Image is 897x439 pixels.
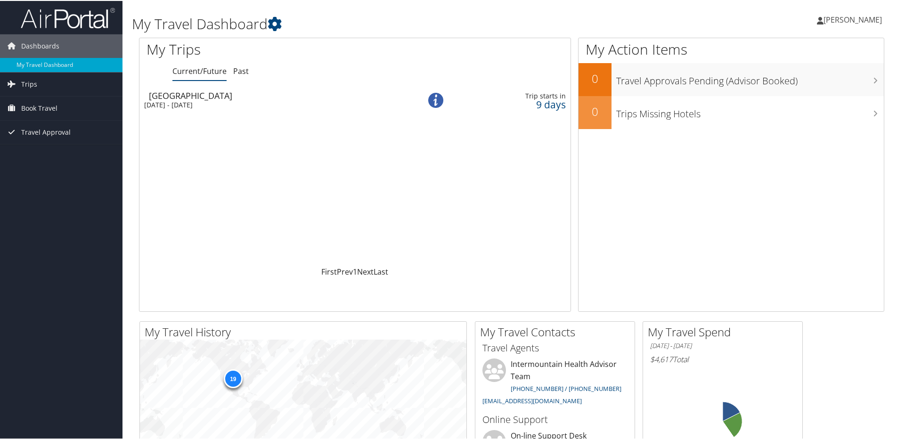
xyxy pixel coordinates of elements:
a: Current/Future [172,65,227,75]
a: Next [357,266,374,276]
li: Intermountain Health Advisor Team [478,358,632,408]
h2: 0 [579,70,612,86]
a: 1 [353,266,357,276]
h1: My Trips [147,39,384,58]
h6: Total [650,353,795,364]
span: Dashboards [21,33,59,57]
h2: My Travel Contacts [480,323,635,339]
span: Travel Approval [21,120,71,143]
a: [EMAIL_ADDRESS][DOMAIN_NAME] [482,396,582,404]
img: airportal-logo.png [21,6,115,28]
a: Prev [337,266,353,276]
div: [GEOGRAPHIC_DATA] [149,90,400,99]
h3: Travel Approvals Pending (Advisor Booked) [616,69,884,87]
a: [PERSON_NAME] [817,5,891,33]
span: $4,617 [650,353,673,364]
h1: My Travel Dashboard [132,13,638,33]
h2: 0 [579,103,612,119]
div: 9 days [472,99,565,108]
h2: My Travel Spend [648,323,802,339]
h3: Online Support [482,412,628,425]
h1: My Action Items [579,39,884,58]
h6: [DATE] - [DATE] [650,341,795,350]
div: [DATE] - [DATE] [144,100,395,108]
a: 0Travel Approvals Pending (Advisor Booked) [579,62,884,95]
span: Book Travel [21,96,57,119]
div: Trip starts in [472,91,565,99]
a: [PHONE_NUMBER] / [PHONE_NUMBER] [511,383,621,392]
a: 0Trips Missing Hotels [579,95,884,128]
span: [PERSON_NAME] [824,14,882,24]
h3: Travel Agents [482,341,628,354]
div: 19 [223,368,242,387]
a: First [321,266,337,276]
span: Trips [21,72,37,95]
h3: Trips Missing Hotels [616,102,884,120]
h2: My Travel History [145,323,466,339]
img: alert-flat-solid-info.png [428,92,443,107]
a: Last [374,266,388,276]
a: Past [233,65,249,75]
